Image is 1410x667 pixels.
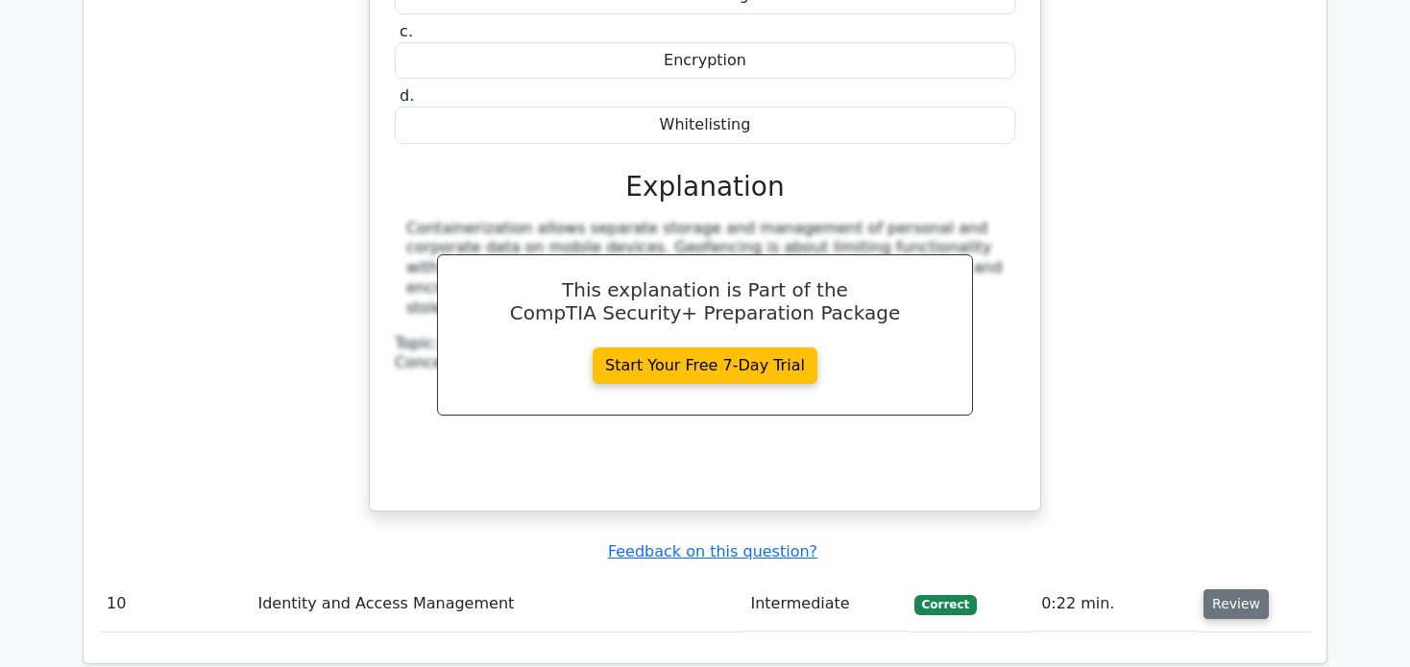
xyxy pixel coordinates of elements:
div: Concept: [395,353,1015,373]
div: Topic: [395,334,1015,354]
span: d. [400,86,414,105]
h3: Explanation [406,171,1004,203]
td: Intermediate [742,577,906,631]
button: Review [1203,589,1269,619]
a: Start Your Free 7-Day Trial [593,347,817,384]
a: Feedback on this question? [608,542,817,560]
div: Containerization allows separate storage and management of personal and corporate data on mobile ... [406,219,1004,319]
span: c. [400,22,413,40]
span: Correct [914,595,977,614]
div: Encryption [395,42,1015,80]
td: Identity and Access Management [250,577,742,631]
td: 10 [99,577,250,631]
div: Whitelisting [395,107,1015,144]
td: 0:22 min. [1033,577,1196,631]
